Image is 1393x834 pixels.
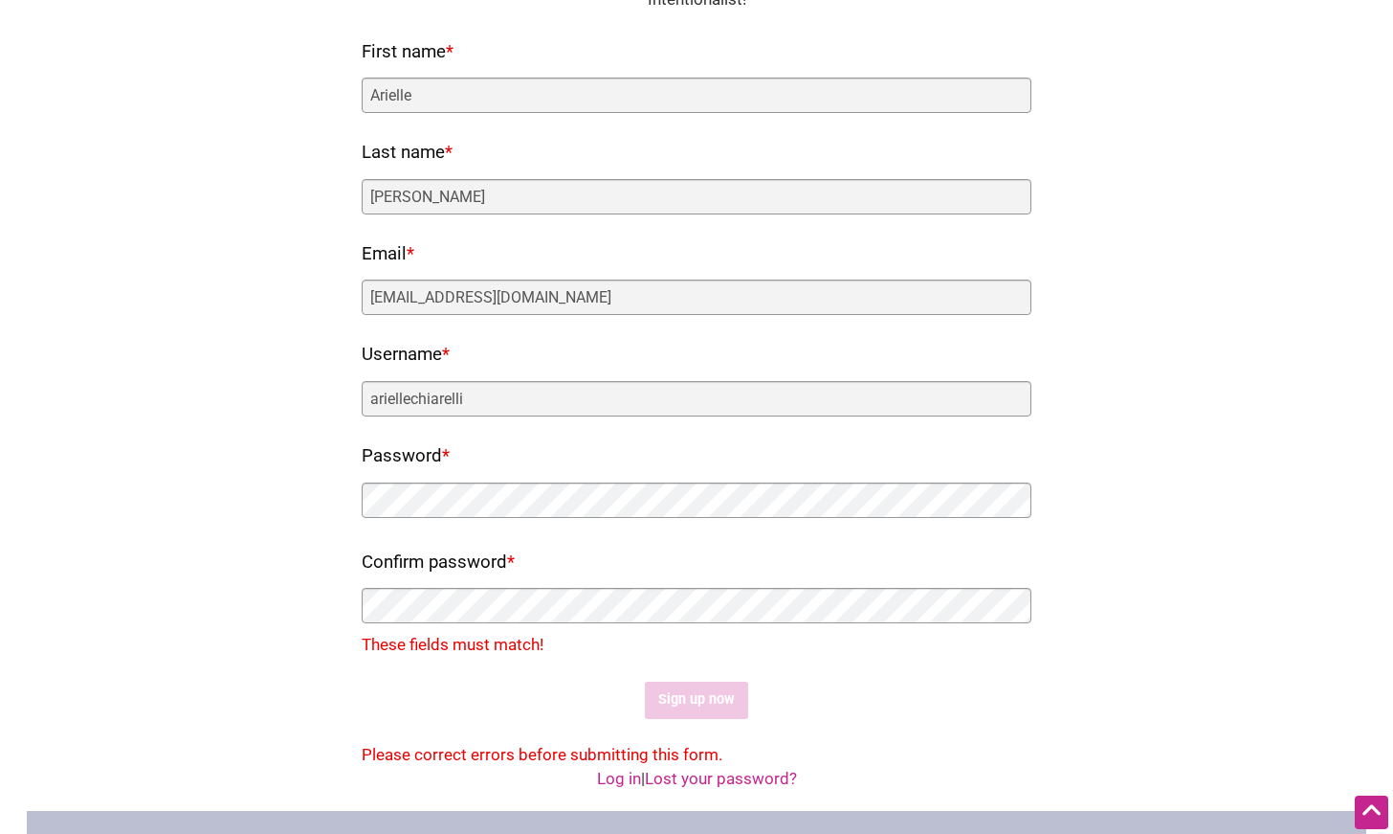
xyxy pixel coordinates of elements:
label: Confirm password [362,547,515,579]
label: Last name [362,137,453,169]
div: | [46,767,1347,792]
label: Password [362,440,450,473]
label: First name [362,36,453,69]
label: Username [362,339,450,372]
a: Log in [597,769,641,788]
div: Please correct errors before submitting this form. [362,743,1031,768]
a: Lost your password? [645,769,797,788]
div: These fields must match! [362,633,1022,658]
label: Email [362,238,414,271]
div: Scroll Back to Top [1355,796,1388,829]
input: Sign up now [645,682,749,719]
